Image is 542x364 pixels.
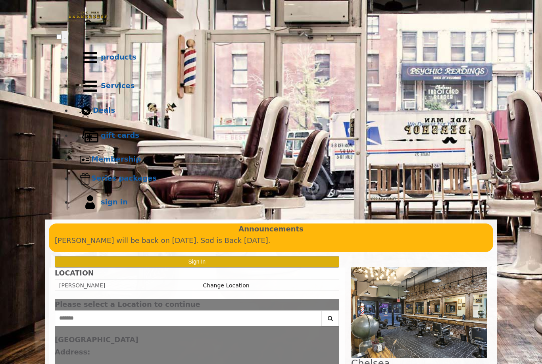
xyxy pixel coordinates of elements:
img: Made Man Barbershop logo [56,4,120,30]
b: Series packages [91,174,157,182]
span: . [64,33,66,41]
button: close dialog [327,302,339,307]
img: Deals [79,104,93,118]
b: Membership [91,155,141,163]
a: Series packagesSeries packages [72,169,486,188]
img: Membership [79,154,91,166]
a: sign insign in [72,188,486,217]
i: Search button [326,316,335,321]
b: Services [101,81,135,90]
a: Productsproducts [72,43,486,72]
p: [PERSON_NAME] will be back on [DATE]. Sod is Back [DATE]. [55,235,487,247]
a: MembershipMembership [72,150,486,169]
input: menu toggle [56,34,62,39]
button: Sign In [55,256,339,268]
a: Change Location [203,282,249,289]
b: products [101,53,136,61]
a: ServicesServices [72,72,486,100]
img: sign in [79,192,101,213]
b: gift cards [101,131,139,139]
input: Search Center [55,310,322,326]
img: Series packages [79,173,91,185]
b: Deals [93,106,115,114]
a: Gift cardsgift cards [72,121,486,150]
a: DealsDeals [72,100,486,121]
img: Gift cards [79,125,101,146]
b: sign in [101,198,128,206]
span: Please select a Location to continue [55,300,200,308]
button: menu toggle [62,31,68,43]
b: [GEOGRAPHIC_DATA] [55,335,138,344]
img: Products [79,47,101,68]
img: Services [79,75,101,97]
b: LOCATION [55,269,94,277]
b: Announcements [238,223,304,235]
b: Address: [55,348,90,356]
div: Center Select [55,310,339,330]
span: [PERSON_NAME] [59,282,105,289]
